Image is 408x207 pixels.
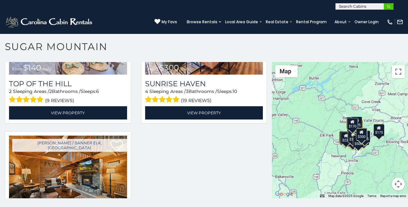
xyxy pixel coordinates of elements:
[293,17,330,26] a: Rental Program
[280,68,291,75] span: Map
[275,65,298,77] button: Change map style
[373,124,384,136] div: $175
[181,96,212,105] span: (19 reviews)
[339,131,350,143] div: $240
[148,67,158,71] span: from
[392,178,405,191] button: Map camera controls
[320,194,324,198] button: Keyboard shortcuts
[180,67,189,71] span: daily
[274,190,295,198] img: Google
[9,88,12,94] span: 2
[23,63,41,72] span: $140
[328,194,363,198] span: Map data ©2025 Google
[145,79,263,88] a: Sunrise Haven
[274,190,295,198] a: Open this area in Google Maps (opens a new window)
[387,19,393,25] img: phone-regular-white.png
[341,132,352,144] div: $225
[145,88,263,105] div: Sleeping Areas / Bathrooms / Sleeps:
[45,96,74,105] span: (9 reviews)
[145,106,263,119] a: View Property
[5,16,94,28] img: White-1-2.png
[9,79,127,88] a: Top Of The Hill
[380,194,406,198] a: Report a map error
[367,194,376,198] a: Terms
[347,118,358,130] div: $170
[9,88,127,105] div: Sleeping Areas / Bathrooms / Sleeps:
[154,19,177,25] a: My Favs
[348,131,359,143] div: $300
[392,65,405,78] button: Toggle fullscreen view
[263,17,292,26] a: Real Estate
[351,17,382,26] a: Owner Login
[351,117,362,129] div: $225
[162,19,177,25] span: My Favs
[331,17,350,26] a: About
[12,67,22,71] span: from
[353,135,364,148] div: $500
[12,139,127,152] a: [PERSON_NAME] / Banner Elk, [GEOGRAPHIC_DATA]
[356,128,367,140] div: $300
[96,88,99,94] span: 6
[145,88,148,94] span: 4
[186,88,188,94] span: 3
[233,88,237,94] span: 10
[43,67,52,71] span: daily
[346,117,357,129] div: $240
[397,19,403,25] img: mail-regular-white.png
[159,63,179,72] span: $300
[9,106,127,119] a: View Property
[49,88,52,94] span: 2
[184,17,221,26] a: Browse Rentals
[222,17,261,26] a: Local Area Guide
